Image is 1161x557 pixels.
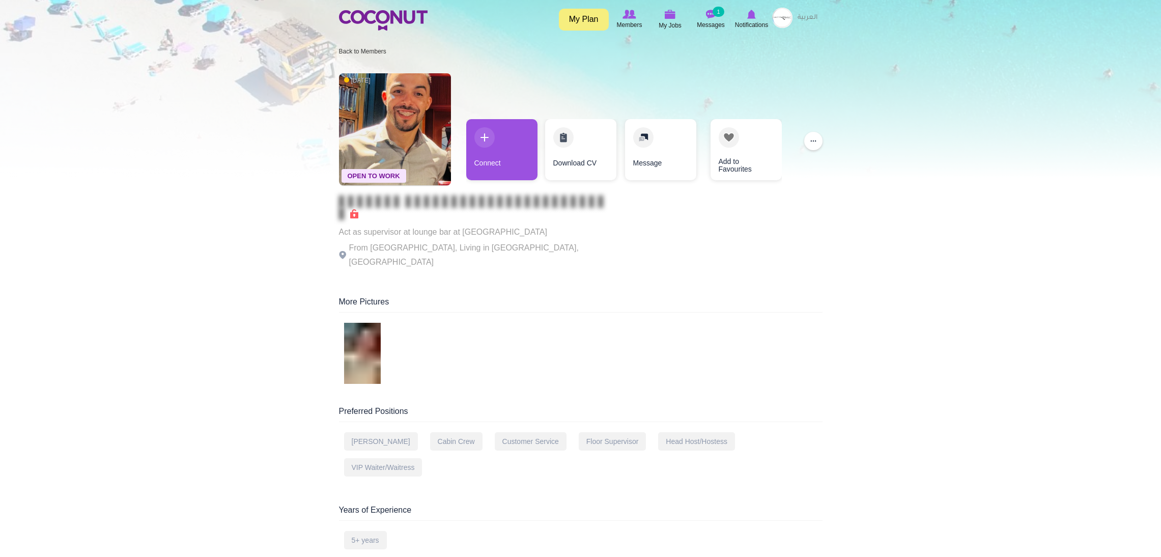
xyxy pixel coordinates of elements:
span: Members [616,20,642,30]
span: Open To Work [342,169,406,183]
img: Browse Members [622,10,636,19]
img: Home [339,10,428,31]
span: [DATE] [344,76,371,85]
div: 3 / 4 [624,119,695,185]
a: My Jobs My Jobs [650,8,691,32]
img: Messages [706,10,716,19]
div: Head Host/Hostess [658,432,735,451]
div: 2 / 4 [545,119,616,185]
div: More Pictures [339,296,823,313]
span: Messages [697,20,725,30]
div: VIP Waiter/Waitress [344,458,422,477]
a: Messages Messages 1 [691,8,731,31]
a: My Plan [559,9,609,31]
div: Preferred Positions [339,406,823,422]
div: [PERSON_NAME] [344,432,418,451]
div: Years of Experience [339,505,823,521]
div: Cabin Crew [430,432,483,451]
div: 5+ years [344,531,387,549]
a: العربية [792,8,823,28]
a: Message [625,119,696,180]
a: Add to Favourites [711,119,782,180]
p: Act as supervisor at lounge bar at [GEOGRAPHIC_DATA] [339,225,619,239]
a: Browse Members Members [609,8,650,31]
button: ... [804,132,823,150]
p: From [GEOGRAPHIC_DATA], Living in [GEOGRAPHIC_DATA], [GEOGRAPHIC_DATA] [339,241,619,269]
a: Notifications Notifications [731,8,772,31]
span: Notifications [735,20,768,30]
div: Floor Supervisor [579,432,646,451]
div: 4 / 4 [703,119,774,185]
div: Customer Service [495,432,567,451]
a: Download CV [545,119,616,180]
img: Notifications [747,10,756,19]
a: Back to Members [339,48,386,55]
div: 1 / 4 [466,119,537,185]
a: Connect [466,119,537,180]
img: My Jobs [665,10,676,19]
span: Connect to Unlock the Profile [339,197,607,219]
small: 1 [713,7,724,17]
span: My Jobs [659,20,682,31]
